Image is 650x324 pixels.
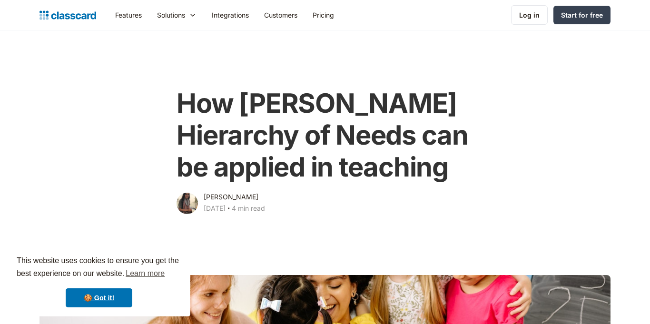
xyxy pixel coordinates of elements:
a: Log in [511,5,548,25]
div: cookieconsent [8,246,190,316]
span: This website uses cookies to ensure you get the best experience on our website. [17,255,181,281]
div: Solutions [157,10,185,20]
div: Start for free [561,10,603,20]
a: dismiss cookie message [66,288,132,307]
div: ‧ [226,203,232,216]
a: Pricing [305,4,342,26]
a: Integrations [204,4,256,26]
div: Solutions [149,4,204,26]
div: 4 min read [232,203,265,214]
a: learn more about cookies [124,266,166,281]
h1: How [PERSON_NAME] Hierarchy of Needs can be applied in teaching [177,88,473,184]
a: home [39,9,96,22]
a: Customers [256,4,305,26]
div: [DATE] [204,203,226,214]
div: [PERSON_NAME] [204,191,258,203]
div: Log in [519,10,540,20]
a: Features [108,4,149,26]
a: Start for free [553,6,611,24]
